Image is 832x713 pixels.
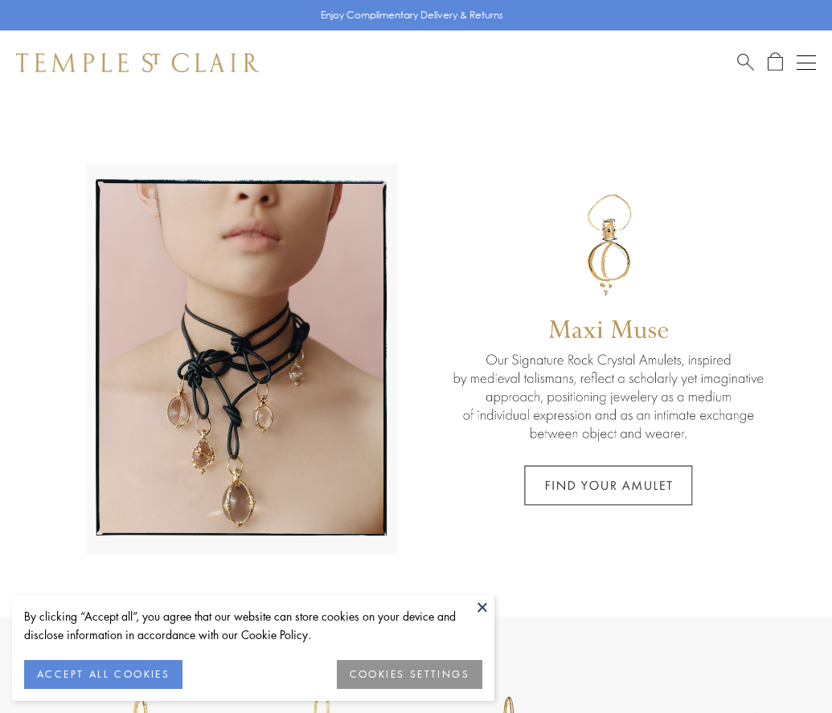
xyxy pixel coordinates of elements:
button: ACCEPT ALL COOKIES [24,660,182,689]
div: By clicking “Accept all”, you agree that our website can store cookies on your device and disclos... [24,607,482,644]
img: Temple St. Clair [16,53,259,72]
a: Search [737,52,754,72]
button: COOKIES SETTINGS [337,660,482,689]
a: Open Shopping Bag [768,52,783,72]
button: Open navigation [797,53,816,72]
p: Enjoy Complimentary Delivery & Returns [321,7,503,23]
